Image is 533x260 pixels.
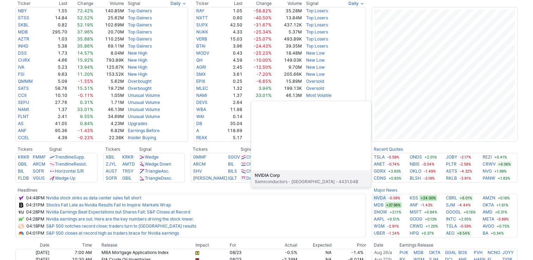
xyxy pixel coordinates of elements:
a: OKTA [429,250,440,255]
a: NAMI [196,93,207,98]
span: 33.01% [255,93,271,98]
a: AGRI [196,64,206,70]
a: New High [128,72,147,77]
a: Double Top [246,175,269,181]
td: 18.48M [272,50,302,57]
a: OKLO [410,168,421,175]
td: 1.55 [43,7,68,14]
td: 39.35M [272,43,302,50]
a: MLEC [196,86,208,91]
a: SKBL [18,22,29,27]
a: Stocks Fall Late as Nvidia Results Fail to Inspire: Markets Wrap [46,202,171,208]
a: Insider Buying [128,135,156,140]
a: INTC [446,216,456,223]
a: NVDA [374,194,386,202]
a: KRKR [18,154,29,160]
a: MSFT [410,209,422,216]
a: CCII [18,93,26,98]
td: 35.04 [218,120,243,127]
td: 102.69M [93,21,124,29]
a: RKLB [446,175,457,182]
a: PUK [399,250,408,255]
a: PVH [474,250,483,255]
span: +2.01% [423,154,438,160]
a: IQLT [228,175,237,181]
a: Top Gainers [128,43,152,49]
td: 15.89M [272,78,302,85]
a: AMZN [483,194,495,202]
span: 35.86% [77,43,93,49]
a: DB [196,121,202,126]
td: 15.03 [218,36,243,43]
a: SMX [196,72,206,77]
a: Unusual Volume [128,93,160,98]
td: 2.64 [218,99,243,106]
a: New High [128,50,147,56]
a: Most Volatile [306,93,331,98]
a: Overbought [128,79,151,84]
a: TriangleDesc. [145,175,172,181]
a: GBIL [122,175,132,181]
span: 19.73% [255,100,271,105]
td: 5.62M [93,78,124,85]
a: AEO [446,230,454,237]
a: INHD [18,43,29,49]
td: 1.32 [218,85,243,92]
a: UBER [374,230,385,237]
a: BA [483,230,488,237]
a: Nvidia earnings are out. Here are the key numbers driving the stock lower. [46,216,194,222]
a: Nvidia stock sinks as data center sales fall short [46,195,141,200]
a: QMMM [18,79,33,84]
span: +0.41% [493,154,508,160]
a: Oversold [306,86,324,91]
td: 34.69M [93,113,124,120]
span: -1.55% [78,79,93,84]
td: 4.66 [43,57,68,64]
a: NUKK [196,29,208,35]
a: CBRL [446,194,457,202]
a: ANF [18,128,26,133]
td: 58.76 [43,85,68,92]
a: TrendlineSupp. [55,154,85,160]
td: 1.37 [43,106,68,113]
span: Trendline [55,154,74,160]
td: 153.52K [93,71,124,78]
span: 14.57% [77,50,93,56]
a: Channel Up [246,154,269,160]
a: Top Losers [306,22,328,27]
td: 0.60 [218,14,243,21]
a: Wedge Down [145,161,171,167]
a: Wedge Up [55,175,75,181]
td: 4.33 [218,29,243,36]
td: 35.28M [272,7,302,14]
a: TriangleAsc. [145,168,169,174]
a: RAY [196,8,204,13]
td: 8.04M [93,50,124,57]
a: Channel [246,161,263,167]
span: -10.00% [253,57,271,63]
td: 46.13M [272,92,302,99]
td: 0.25 [218,78,243,85]
a: PANW [483,175,495,182]
a: New Low [306,72,325,77]
td: 10.10 [43,92,68,99]
td: 1.73 [43,50,68,57]
span: -0.11% [78,93,93,98]
a: Major News [374,187,397,193]
a: PMMF [33,154,46,160]
td: 493.89K [272,36,302,43]
a: SOFR [106,175,117,181]
a: HPQ [410,230,419,237]
a: Unusual Volume [128,107,160,112]
a: ANF [410,202,418,209]
span: -25.34% [253,29,271,35]
span: -6.65% [256,79,271,84]
span: 11.20% [77,72,93,77]
a: NBIS [410,161,420,168]
span: -40.50% [253,15,271,20]
span: 13.94% [77,64,93,70]
a: ANET [374,161,385,168]
a: FLNT [18,114,29,119]
a: TrendlineResist. [55,161,87,167]
a: BOX [458,250,467,255]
